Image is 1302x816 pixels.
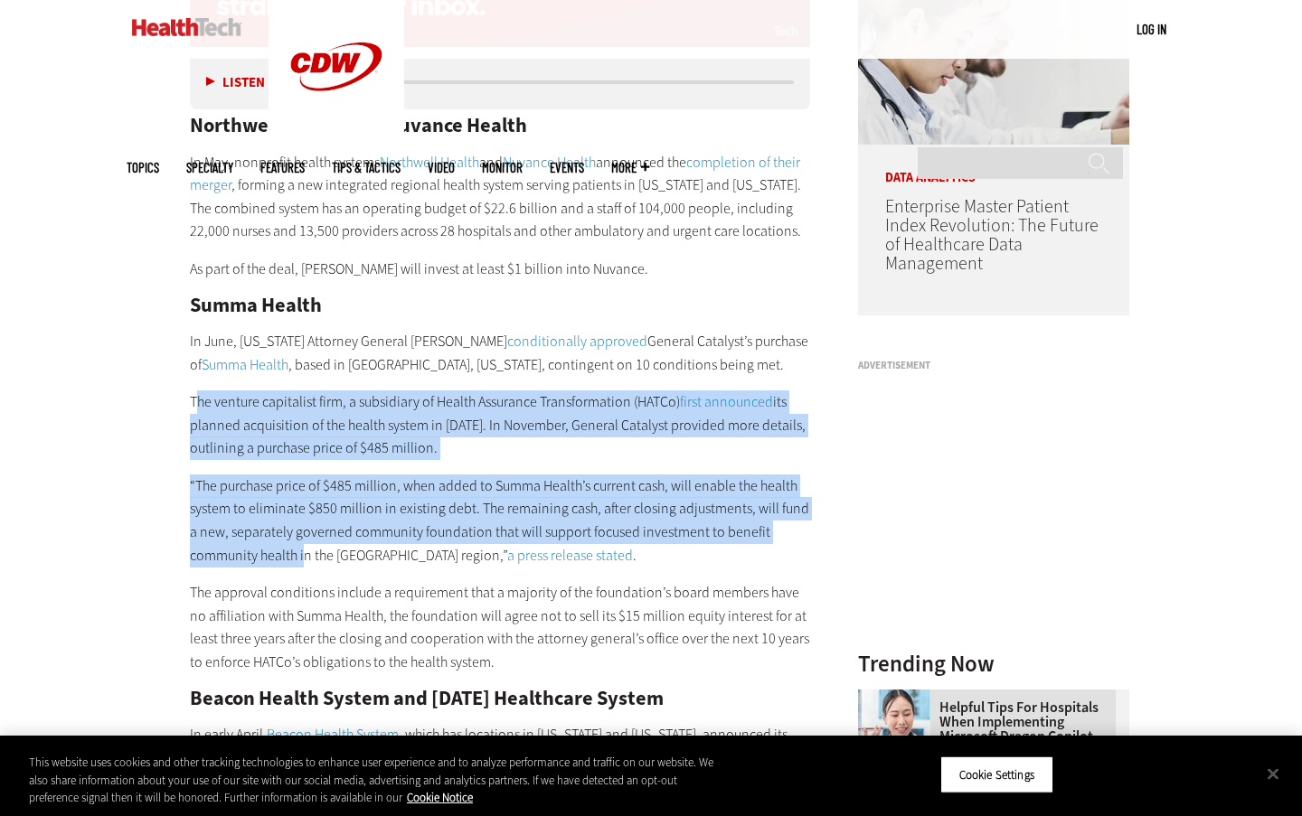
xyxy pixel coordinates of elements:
[407,790,473,805] a: More information about your privacy
[858,700,1118,744] a: Helpful Tips for Hospitals When Implementing Microsoft Dragon Copilot
[260,161,305,174] a: Features
[428,161,455,174] a: Video
[1137,20,1166,39] div: User menu
[858,689,939,704] a: Doctor using phone to dictate to tablet
[190,390,810,460] p: The venture capitalist firm, a subsidiary of Health Assurance Transformation (HATCo) its planned ...
[1137,21,1166,37] a: Log in
[186,161,233,174] span: Specialty
[332,161,401,174] a: Tips & Tactics
[190,581,810,673] p: The approval conditions include a requirement that a majority of the foundation’s board members h...
[858,652,1129,675] h3: Trending Now
[858,145,1129,184] p: Data Analytics
[202,355,288,374] a: Summa Health
[132,18,241,36] img: Home
[190,474,810,567] p: “The purchase price of $485 million, when added to Summa Health’s current cash, will enable the h...
[190,258,810,281] p: As part of the deal, [PERSON_NAME] will invest at least $1 billion into Nuvance.
[507,332,647,351] a: conditionally approved
[858,689,930,762] img: Doctor using phone to dictate to tablet
[190,295,810,315] h2: Summa Health
[885,194,1099,276] a: Enterprise Master Patient Index Revolution: The Future of Healthcare Data Management
[127,161,159,174] span: Topics
[267,725,399,744] a: Beacon Health System
[190,689,810,708] h2: Beacon Health System and [DATE] Healthcare System
[858,361,1129,370] h3: Advertisement
[680,392,773,411] a: first announced
[269,119,404,138] a: CDW
[550,161,584,174] a: Events
[482,161,523,174] a: MonITor
[190,330,810,376] p: In June, [US_STATE] Attorney General [PERSON_NAME] General Catalyst’s purchase of , based in [GEO...
[858,379,1129,605] iframe: advertisement
[1253,754,1293,793] button: Close
[29,754,716,807] div: This website uses cookies and other tracking technologies to enhance user experience and to analy...
[190,723,810,793] p: In early April, , which has locations in [US_STATE] and [US_STATE], announced its plans to acquir...
[507,546,633,565] a: a press release stated
[611,161,649,174] span: More
[940,755,1053,793] button: Cookie Settings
